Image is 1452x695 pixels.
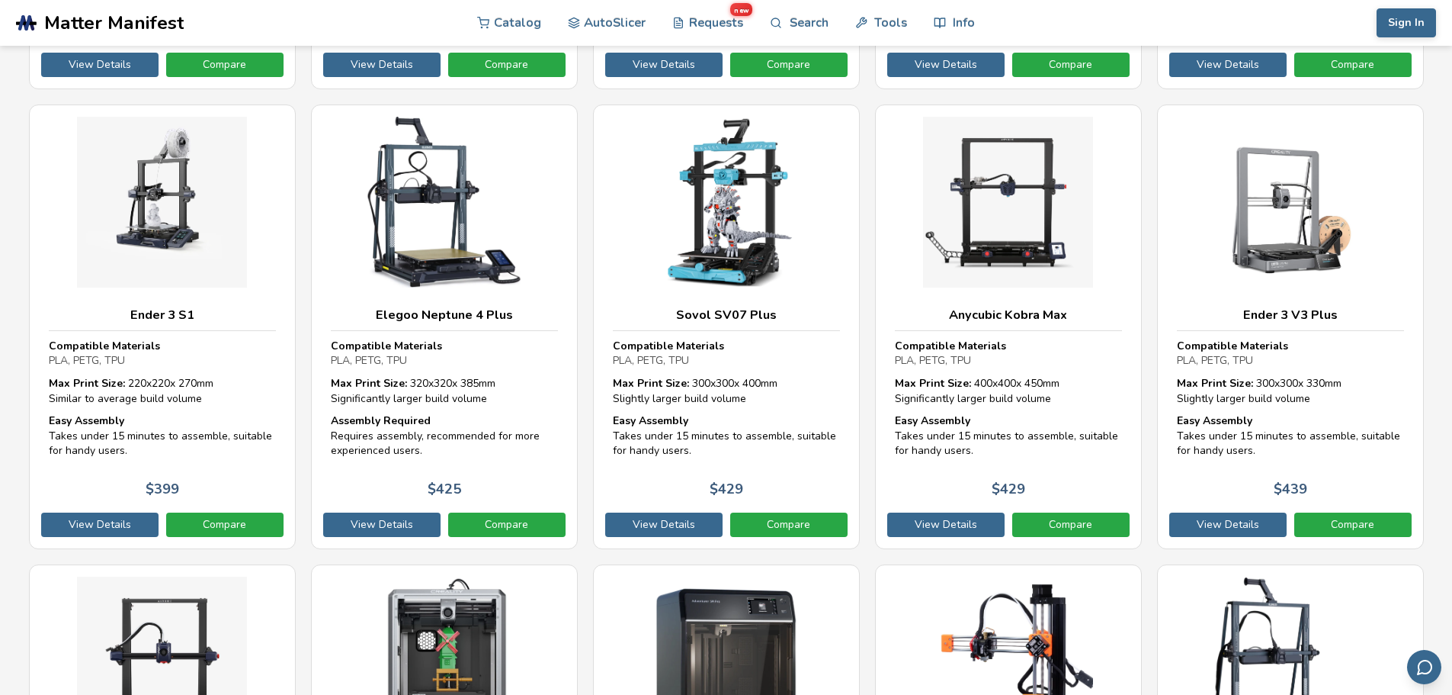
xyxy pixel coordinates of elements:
span: PLA, PETG, TPU [49,353,125,368]
a: View Details [1169,513,1287,537]
a: Compare [166,513,284,537]
span: Matter Manifest [44,12,184,34]
div: 300 x 300 x 400 mm Slightly larger build volume [613,376,840,406]
strong: Easy Assembly [895,413,970,428]
strong: Compatible Materials [1177,339,1288,353]
a: Compare [1294,513,1412,537]
a: View Details [323,513,441,537]
a: Anycubic Kobra MaxCompatible MaterialsPLA, PETG, TPUMax Print Size: 400x400x 450mmSignificantly l... [875,105,1142,549]
strong: Max Print Size: [895,376,971,391]
p: $ 399 [146,481,179,497]
span: PLA, PETG, TPU [895,353,971,368]
p: $ 429 [710,481,743,497]
h3: Elegoo Neptune 4 Plus [331,307,558,323]
button: Sign In [1377,8,1436,37]
a: View Details [887,53,1005,77]
span: new [730,3,752,16]
a: Sovol SV07 PlusCompatible MaterialsPLA, PETG, TPUMax Print Size: 300x300x 400mmSlightly larger bu... [593,105,860,549]
a: Ender 3 S1Compatible MaterialsPLA, PETG, TPUMax Print Size: 220x220x 270mmSimilar to average buil... [29,105,296,549]
div: 400 x 400 x 450 mm Significantly larger build volume [895,376,1122,406]
a: View Details [605,53,723,77]
h3: Anycubic Kobra Max [895,307,1122,323]
strong: Easy Assembly [49,413,124,428]
a: View Details [41,53,159,77]
h3: Ender 3 V3 Plus [1177,307,1404,323]
a: Compare [166,53,284,77]
div: Requires assembly, recommended for more experienced users. [331,413,558,459]
strong: Max Print Size: [49,376,125,391]
strong: Max Print Size: [331,376,407,391]
p: $ 439 [1274,481,1307,497]
div: Takes under 15 minutes to assemble, suitable for handy users. [1177,413,1404,459]
a: Ender 3 V3 PlusCompatible MaterialsPLA, PETG, TPUMax Print Size: 300x300x 330mmSlightly larger bu... [1157,105,1424,549]
p: $ 425 [428,481,461,497]
a: Compare [448,53,566,77]
a: Compare [730,513,848,537]
strong: Assembly Required [331,413,431,428]
a: Compare [1012,513,1130,537]
span: PLA, PETG, TPU [331,353,407,368]
a: View Details [605,513,723,537]
strong: Max Print Size: [613,376,689,391]
h3: Sovol SV07 Plus [613,307,840,323]
h3: Ender 3 S1 [49,307,276,323]
a: Compare [1294,53,1412,77]
a: Compare [448,513,566,537]
span: PLA, PETG, TPU [1177,353,1253,368]
div: Takes under 15 minutes to assemble, suitable for handy users. [613,413,840,459]
strong: Compatible Materials [331,339,442,353]
a: View Details [1169,53,1287,77]
strong: Easy Assembly [613,413,688,428]
span: PLA, PETG, TPU [613,353,689,368]
button: Send feedback via email [1407,650,1441,684]
p: $ 429 [992,481,1025,497]
div: Takes under 15 minutes to assemble, suitable for handy users. [895,413,1122,459]
strong: Easy Assembly [1177,413,1252,428]
div: 220 x 220 x 270 mm Similar to average build volume [49,376,276,406]
a: View Details [323,53,441,77]
div: Takes under 15 minutes to assemble, suitable for handy users. [49,413,276,459]
div: 320 x 320 x 385 mm Significantly larger build volume [331,376,558,406]
strong: Max Print Size: [1177,376,1253,391]
strong: Compatible Materials [613,339,724,353]
a: View Details [41,513,159,537]
strong: Compatible Materials [49,339,160,353]
a: Elegoo Neptune 4 PlusCompatible MaterialsPLA, PETG, TPUMax Print Size: 320x320x 385mmSignificantl... [311,105,578,549]
strong: Compatible Materials [895,339,1006,353]
a: Compare [1012,53,1130,77]
div: 300 x 300 x 330 mm Slightly larger build volume [1177,376,1404,406]
a: Compare [730,53,848,77]
a: View Details [887,513,1005,537]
